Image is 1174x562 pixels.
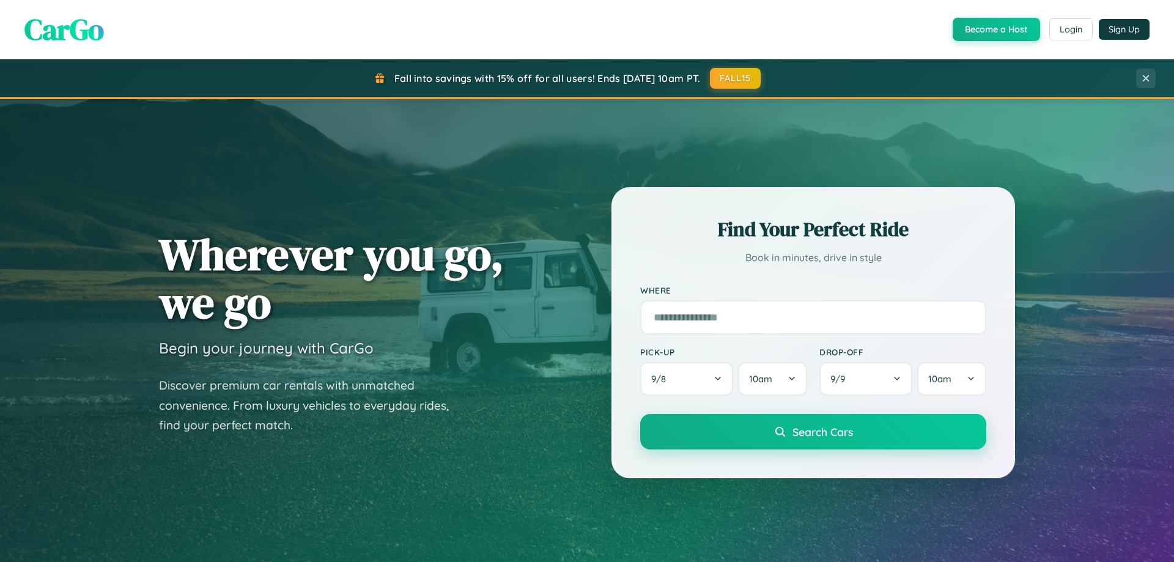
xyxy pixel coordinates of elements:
[640,216,986,243] h2: Find Your Perfect Ride
[640,285,986,295] label: Where
[1049,18,1093,40] button: Login
[159,230,504,327] h1: Wherever you go, we go
[738,362,807,396] button: 10am
[640,414,986,449] button: Search Cars
[749,373,772,385] span: 10am
[640,362,733,396] button: 9/8
[640,249,986,267] p: Book in minutes, drive in style
[710,68,761,89] button: FALL15
[24,9,104,50] span: CarGo
[917,362,986,396] button: 10am
[394,72,701,84] span: Fall into savings with 15% off for all users! Ends [DATE] 10am PT.
[953,18,1040,41] button: Become a Host
[819,347,986,357] label: Drop-off
[928,373,951,385] span: 10am
[792,425,853,438] span: Search Cars
[830,373,851,385] span: 9 / 9
[651,373,672,385] span: 9 / 8
[159,339,374,357] h3: Begin your journey with CarGo
[640,347,807,357] label: Pick-up
[159,375,465,435] p: Discover premium car rentals with unmatched convenience. From luxury vehicles to everyday rides, ...
[1099,19,1150,40] button: Sign Up
[819,362,912,396] button: 9/9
